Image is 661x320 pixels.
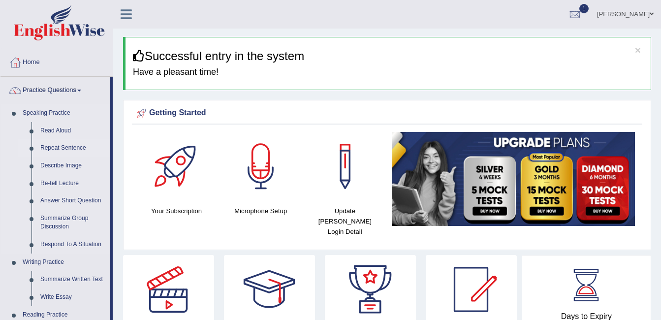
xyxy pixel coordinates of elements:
a: Summarize Written Text [36,271,110,288]
button: × [635,45,641,55]
h4: Update [PERSON_NAME] Login Detail [308,206,382,237]
a: Home [0,49,113,73]
a: Read Aloud [36,122,110,140]
h4: Your Subscription [139,206,214,216]
h4: Microphone Setup [223,206,298,216]
a: Answer Short Question [36,192,110,210]
span: 1 [579,4,589,13]
a: Respond To A Situation [36,236,110,254]
a: Repeat Sentence [36,139,110,157]
h4: Have a pleasant time! [133,67,643,77]
a: Practice Questions [0,77,110,101]
a: Speaking Practice [18,104,110,122]
a: Write Essay [36,288,110,306]
div: Getting Started [134,106,640,121]
img: small5.jpg [392,132,635,226]
a: Re-tell Lecture [36,175,110,192]
h3: Successful entry in the system [133,50,643,63]
a: Describe Image [36,157,110,175]
a: Writing Practice [18,254,110,271]
a: Summarize Group Discussion [36,210,110,236]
